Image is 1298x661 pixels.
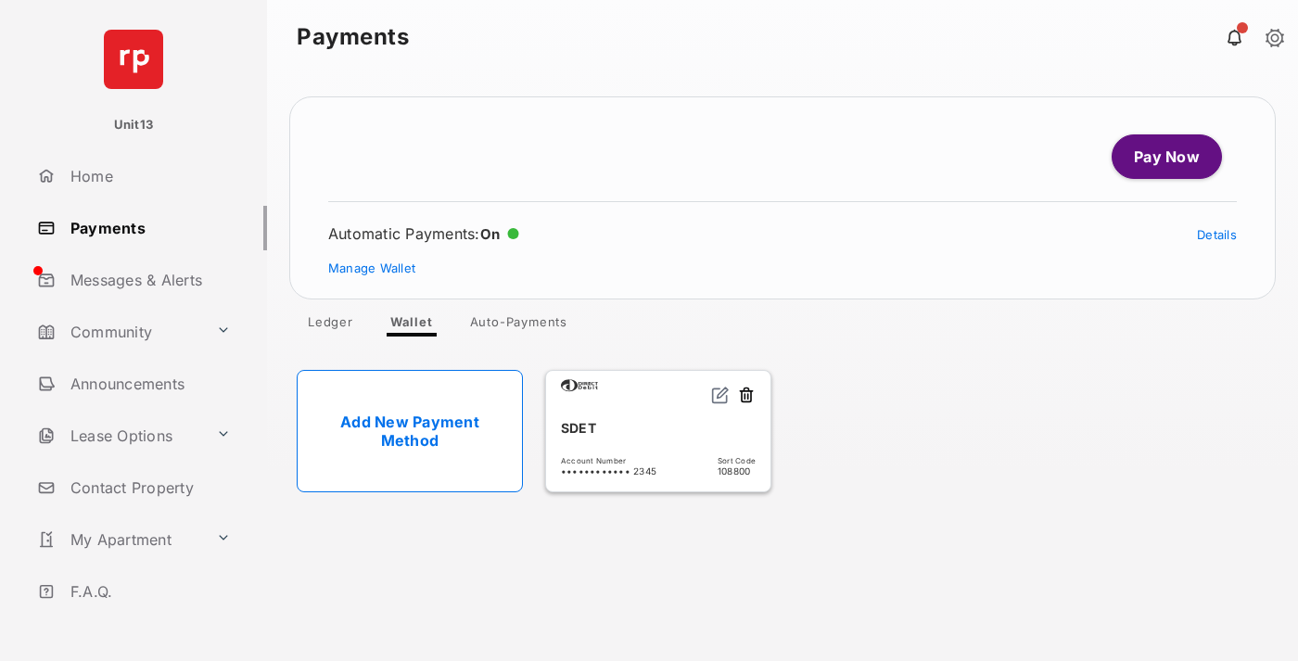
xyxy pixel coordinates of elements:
[561,456,656,465] span: Account Number
[30,517,209,562] a: My Apartment
[561,413,756,443] div: SDET
[328,261,415,275] a: Manage Wallet
[30,310,209,354] a: Community
[30,569,267,614] a: F.A.Q.
[30,413,209,458] a: Lease Options
[30,206,267,250] a: Payments
[114,116,154,134] p: Unit13
[328,224,519,243] div: Automatic Payments :
[480,225,501,243] span: On
[104,30,163,89] img: svg+xml;base64,PHN2ZyB4bWxucz0iaHR0cDovL3d3dy53My5vcmcvMjAwMC9zdmciIHdpZHRoPSI2NCIgaGVpZ2h0PSI2NC...
[30,154,267,198] a: Home
[30,258,267,302] a: Messages & Alerts
[375,314,448,337] a: Wallet
[30,362,267,406] a: Announcements
[297,370,523,492] a: Add New Payment Method
[718,465,756,477] span: 108800
[455,314,582,337] a: Auto-Payments
[711,386,730,404] img: svg+xml;base64,PHN2ZyB2aWV3Qm94PSIwIDAgMjQgMjQiIHdpZHRoPSIxNiIgaGVpZ2h0PSIxNiIgZmlsbD0ibm9uZSIgeG...
[1197,227,1237,242] a: Details
[293,314,368,337] a: Ledger
[297,26,409,48] strong: Payments
[30,465,267,510] a: Contact Property
[561,465,656,477] span: •••••••••••• 2345
[718,456,756,465] span: Sort Code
